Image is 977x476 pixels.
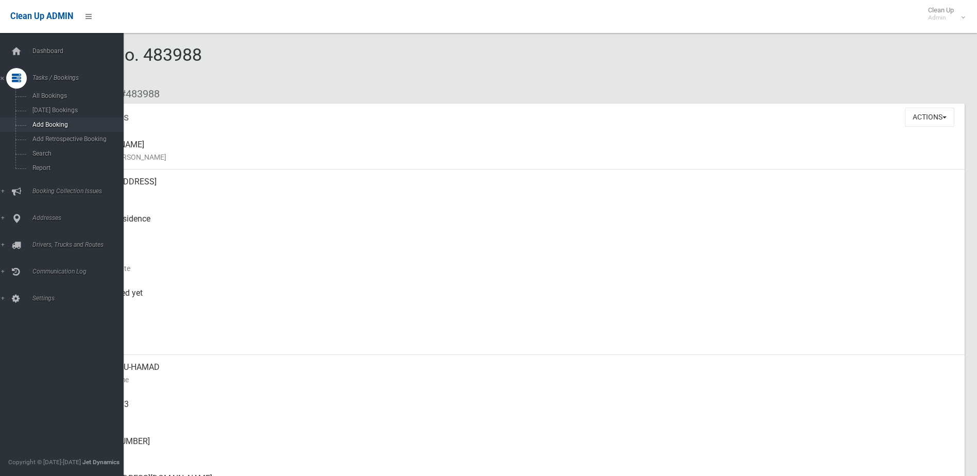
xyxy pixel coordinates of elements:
small: Landline [82,448,956,460]
span: Dashboard [29,47,131,55]
small: Pickup Point [82,225,956,237]
div: BAHIA ABOU-HAMAD [82,355,956,392]
span: Drivers, Trucks and Routes [29,241,131,248]
span: Booking Collection Issues [29,188,131,195]
div: Front of Residence [82,207,956,244]
button: Actions [905,108,954,127]
span: Clean Up ADMIN [10,11,73,21]
span: Booking No. 483988 [45,44,202,84]
div: Not collected yet [82,281,956,318]
small: Address [82,188,956,200]
span: All Bookings [29,92,123,99]
span: Add Booking [29,121,123,128]
div: [PHONE_NUMBER] [82,429,956,466]
small: Mobile [82,411,956,423]
small: Zone [82,336,956,349]
small: Collection Date [82,262,956,275]
small: Name of [PERSON_NAME] [82,151,956,163]
span: Report [29,164,123,172]
span: Addresses [29,214,131,222]
div: [STREET_ADDRESS] [82,169,956,207]
span: Add Retrospective Booking [29,135,123,143]
span: [DATE] Bookings [29,107,123,114]
span: Clean Up [923,6,964,22]
span: Search [29,150,123,157]
small: Admin [928,14,954,22]
span: Copyright © [DATE]-[DATE] [8,458,81,466]
li: #483988 [112,84,160,104]
span: Settings [29,295,131,302]
strong: Jet Dynamics [82,458,119,466]
small: Collected At [82,299,956,312]
div: 0414299773 [82,392,956,429]
span: Tasks / Bookings [29,74,131,81]
div: [DATE] [82,244,956,281]
div: [PERSON_NAME] [82,132,956,169]
small: Contact Name [82,373,956,386]
span: Communication Log [29,268,131,275]
div: [DATE] [82,318,956,355]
